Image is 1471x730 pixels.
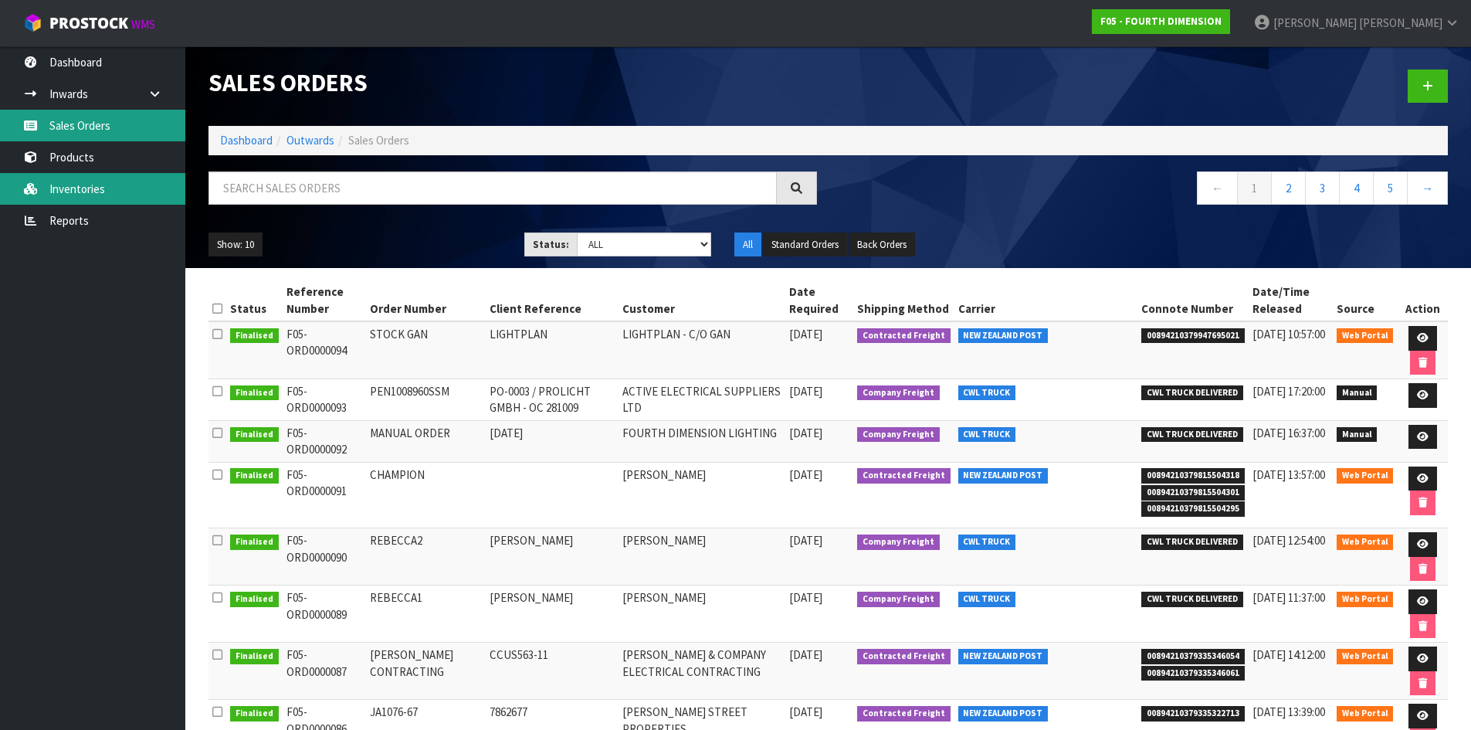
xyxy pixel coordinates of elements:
[486,280,618,321] th: Client Reference
[366,528,486,586] td: REBECCA2
[958,385,1016,401] span: CWL TRUCK
[789,705,822,719] span: [DATE]
[1100,15,1222,28] strong: F05 - FOURTH DIMENSION
[619,420,785,462] td: FOURTH DIMENSION LIGHTING
[230,427,279,443] span: Finalised
[283,528,366,586] td: F05-ORD0000090
[486,528,618,586] td: [PERSON_NAME]
[619,321,785,379] td: LIGHTPLAN - C/O GAN
[840,171,1449,209] nav: Page navigation
[857,385,940,401] span: Company Freight
[958,468,1049,484] span: NEW ZEALAND POST
[1252,705,1325,719] span: [DATE] 13:39:00
[857,328,951,344] span: Contracted Freight
[1333,280,1398,321] th: Source
[230,385,279,401] span: Finalised
[1252,647,1325,662] span: [DATE] 14:12:00
[366,420,486,462] td: MANUAL ORDER
[1337,706,1394,722] span: Web Portal
[1337,592,1394,607] span: Web Portal
[1337,649,1394,664] span: Web Portal
[366,321,486,379] td: STOCK GAN
[1137,280,1249,321] th: Connote Number
[230,592,279,607] span: Finalised
[857,592,940,607] span: Company Freight
[230,535,279,550] span: Finalised
[619,528,785,586] td: [PERSON_NAME]
[789,647,822,662] span: [DATE]
[789,426,822,440] span: [DATE]
[1337,535,1394,550] span: Web Portal
[366,379,486,421] td: PEN1008960SSM
[486,420,618,462] td: [DATE]
[208,70,817,96] h1: Sales Orders
[1141,468,1245,484] span: 00894210379815504318
[286,133,334,148] a: Outwards
[1141,706,1245,722] span: 00894210379335322713
[958,535,1016,550] span: CWL TRUCK
[1252,426,1325,440] span: [DATE] 16:37:00
[958,328,1049,344] span: NEW ZEALAND POST
[1337,385,1378,401] span: Manual
[1359,15,1442,30] span: [PERSON_NAME]
[789,533,822,548] span: [DATE]
[857,535,940,550] span: Company Freight
[208,233,263,257] button: Show: 10
[1252,384,1325,399] span: [DATE] 17:20:00
[763,233,847,257] button: Standard Orders
[486,643,618,700] td: CCUS563-11
[958,706,1049,722] span: NEW ZEALAND POST
[49,13,128,33] span: ProStock
[230,328,279,344] span: Finalised
[366,586,486,643] td: REBECCA1
[220,133,273,148] a: Dashboard
[1141,427,1243,443] span: CWL TRUCK DELIVERED
[1337,427,1378,443] span: Manual
[283,420,366,462] td: F05-ORD0000092
[619,379,785,421] td: ACTIVE ELECTRICAL SUPPLIERS LTD
[734,233,761,257] button: All
[366,462,486,528] td: CHAMPION
[958,427,1016,443] span: CWL TRUCK
[23,13,42,32] img: cube-alt.png
[1252,467,1325,482] span: [DATE] 13:57:00
[954,280,1138,321] th: Carrier
[857,706,951,722] span: Contracted Freight
[1252,533,1325,548] span: [DATE] 12:54:00
[1305,171,1340,205] a: 3
[1273,15,1357,30] span: [PERSON_NAME]
[619,586,785,643] td: [PERSON_NAME]
[1337,328,1394,344] span: Web Portal
[283,586,366,643] td: F05-ORD0000089
[131,17,155,32] small: WMS
[1373,171,1408,205] a: 5
[789,467,822,482] span: [DATE]
[1407,171,1448,205] a: →
[1141,666,1245,681] span: 00894210379335346061
[1252,327,1325,341] span: [DATE] 10:57:00
[533,238,569,251] strong: Status:
[283,379,366,421] td: F05-ORD0000093
[958,592,1016,607] span: CWL TRUCK
[1237,171,1272,205] a: 1
[1141,385,1243,401] span: CWL TRUCK DELIVERED
[366,643,486,700] td: [PERSON_NAME] CONTRACTING
[366,280,486,321] th: Order Number
[1397,280,1448,321] th: Action
[857,427,940,443] span: Company Freight
[1271,171,1306,205] a: 2
[619,462,785,528] td: [PERSON_NAME]
[208,171,777,205] input: Search sales orders
[619,643,785,700] td: [PERSON_NAME] & COMPANY ELECTRICAL CONTRACTING
[1141,592,1243,607] span: CWL TRUCK DELIVERED
[1141,485,1245,501] span: 00894210379815504301
[1249,280,1333,321] th: Date/Time Released
[857,649,951,664] span: Contracted Freight
[486,321,618,379] td: LIGHTPLAN
[958,649,1049,664] span: NEW ZEALAND POST
[789,590,822,605] span: [DATE]
[283,280,366,321] th: Reference Number
[283,643,366,700] td: F05-ORD0000087
[789,384,822,399] span: [DATE]
[1141,535,1243,550] span: CWL TRUCK DELIVERED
